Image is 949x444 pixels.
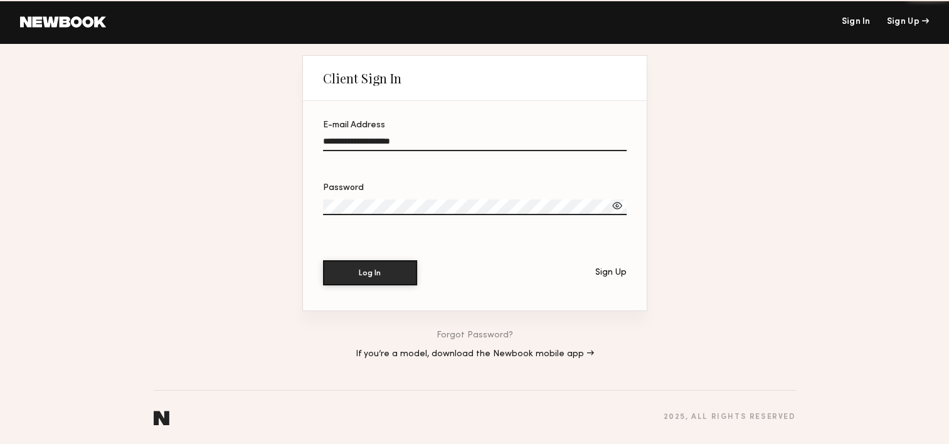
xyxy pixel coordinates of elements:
div: Sign Up [887,18,929,26]
div: E-mail Address [323,121,627,130]
a: Forgot Password? [437,331,513,340]
div: Password [323,184,627,193]
div: 2025 , all rights reserved [663,413,795,421]
input: E-mail Address [323,137,627,151]
a: If you’re a model, download the Newbook mobile app → [356,350,594,359]
div: Client Sign In [323,71,401,86]
a: Sign In [841,18,870,26]
input: Password [323,199,627,214]
button: Log In [323,260,417,285]
div: Sign Up [595,268,627,277]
